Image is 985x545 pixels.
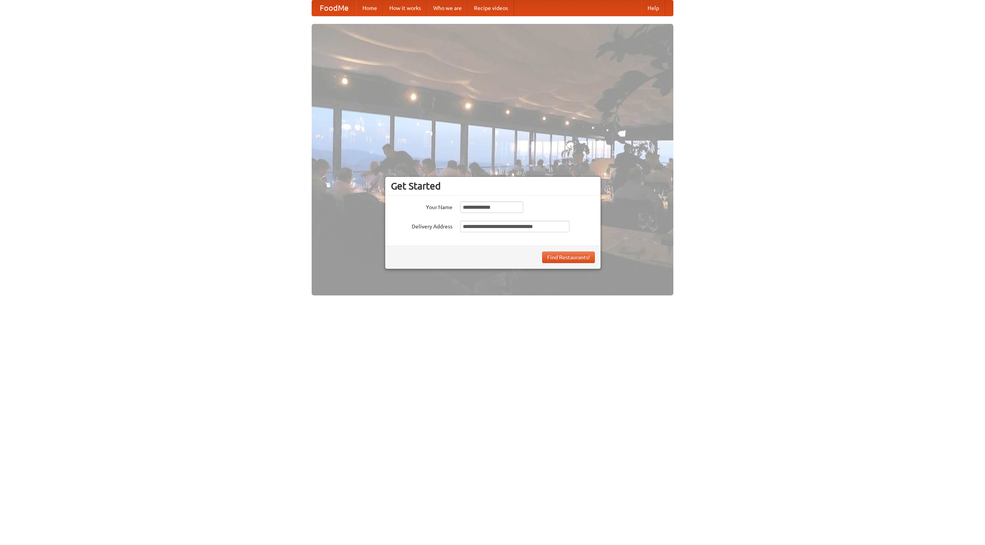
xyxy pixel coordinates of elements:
a: How it works [383,0,427,16]
a: Home [356,0,383,16]
a: Recipe videos [468,0,514,16]
label: Delivery Address [391,221,452,230]
button: Find Restaurants! [542,252,595,263]
a: Who we are [427,0,468,16]
a: Help [641,0,665,16]
a: FoodMe [312,0,356,16]
h3: Get Started [391,180,595,192]
label: Your Name [391,201,452,211]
